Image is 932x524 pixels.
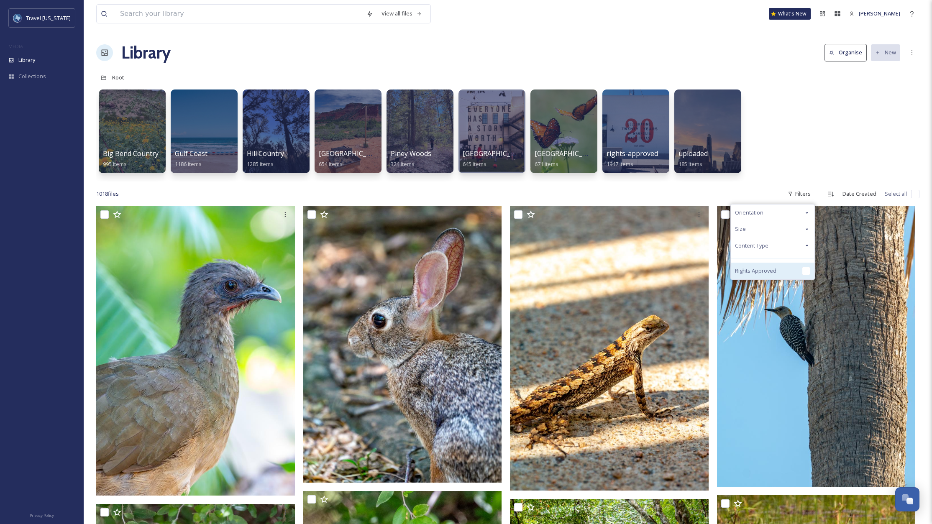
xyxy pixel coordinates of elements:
span: MEDIA [8,43,23,49]
span: 671 items [535,160,558,168]
a: Piney Woods324 items [391,150,431,168]
div: Date Created [838,186,881,202]
span: 1285 items [247,160,274,168]
span: [GEOGRAPHIC_DATA] [463,149,530,158]
a: [GEOGRAPHIC_DATA]645 items [463,150,530,168]
a: Privacy Policy [30,510,54,520]
img: Quinta Mazatlan3.jpg [303,206,502,482]
span: 1947 items [607,160,633,168]
img: images%20%281%29.jpeg [13,14,22,22]
span: 1186 items [175,160,202,168]
span: rights-approved [607,149,658,158]
span: Collections [18,72,46,80]
span: 995 items [103,160,127,168]
a: [GEOGRAPHIC_DATA]654 items [319,150,386,168]
span: [PERSON_NAME] [859,10,900,17]
span: Travel [US_STATE] [26,14,71,22]
span: 1018 file s [96,190,119,198]
input: Search your library [116,5,362,23]
a: uploaded185 items [679,150,708,168]
span: 324 items [391,160,415,168]
a: Big Bend Country995 items [103,150,159,168]
img: Quinta Mazatlan4.jpg [96,206,295,496]
span: 645 items [463,160,486,168]
a: Gulf Coast1186 items [175,150,207,168]
span: Root [112,74,124,81]
span: Gulf Coast [175,149,207,158]
span: Big Bend Country [103,149,159,158]
button: Open Chat [895,487,919,511]
span: Content Type [735,242,768,250]
span: Privacy Policy [30,513,54,518]
button: New [871,44,900,61]
span: Piney Woods [391,149,431,158]
img: Quinta Mazatlan1.jpg [717,206,916,486]
a: [PERSON_NAME] [845,5,904,22]
a: View all files [377,5,426,22]
a: Organise [824,44,871,61]
span: uploaded [679,149,708,158]
span: Select all [885,190,907,198]
span: Hill Country [247,149,284,158]
span: 185 items [679,160,702,168]
span: Orientation [735,209,763,217]
span: [GEOGRAPHIC_DATA] [319,149,386,158]
span: Rights Approved [735,267,776,275]
button: Organise [824,44,867,61]
a: [GEOGRAPHIC_DATA][US_STATE]671 items [535,150,639,168]
a: What's New [769,8,811,20]
a: rights-approved1947 items [607,150,658,168]
a: Root [112,72,124,82]
span: Size [735,225,746,233]
img: Quinta Mazatlan2.jpg [510,206,709,491]
span: 654 items [319,160,343,168]
a: Hill Country1285 items [247,150,284,168]
span: [GEOGRAPHIC_DATA][US_STATE] [535,149,639,158]
div: Filters [783,186,815,202]
span: Library [18,56,35,64]
a: Library [121,40,171,65]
